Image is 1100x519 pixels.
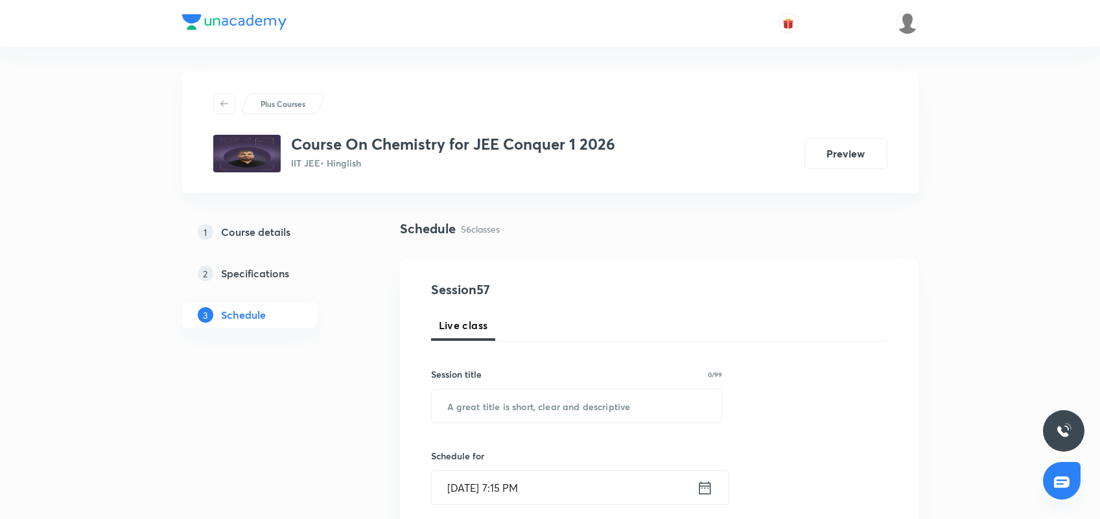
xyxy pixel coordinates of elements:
[291,135,615,154] h3: Course On Chemistry for JEE Conquer 1 2026
[291,156,615,170] p: IIT JEE • Hinglish
[804,138,887,169] button: Preview
[1056,423,1071,439] img: ttu
[708,371,722,378] p: 0/99
[182,14,287,33] a: Company Logo
[198,266,213,281] p: 2
[431,449,723,463] h6: Schedule for
[778,13,799,34] button: avatar
[221,266,289,281] h5: Specifications
[182,14,287,30] img: Company Logo
[400,219,456,238] h4: Schedule
[261,98,305,110] p: Plus Courses
[198,224,213,240] p: 1
[896,12,919,34] img: Bhuwan Singh
[432,389,722,422] input: A great title is short, clear and descriptive
[182,219,358,245] a: 1Course details
[221,307,266,323] h5: Schedule
[431,367,482,381] h6: Session title
[782,17,794,29] img: avatar
[213,135,281,172] img: efe288a59410458cac6122c60a172225.jpg
[221,224,290,240] h5: Course details
[431,280,668,299] h4: Session 57
[439,317,488,333] span: Live class
[182,260,358,286] a: 2Specifications
[198,307,213,323] p: 3
[461,222,500,236] p: 56 classes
